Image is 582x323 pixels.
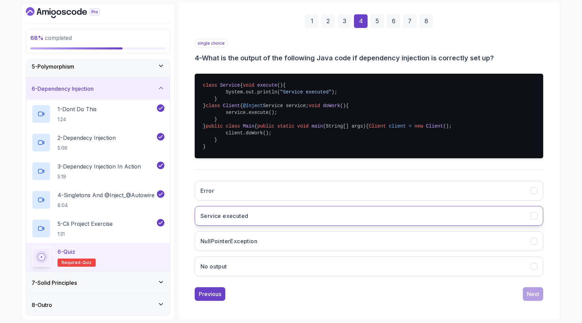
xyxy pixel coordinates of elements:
[309,103,320,108] span: void
[195,53,543,63] h3: 4 - What is the output of the following Java code if dependency injection is correctly set up?
[58,173,141,180] p: 5:19
[419,14,433,28] div: 8
[243,83,255,88] span: void
[32,279,77,287] h3: 7 - Solid Principles
[257,83,277,88] span: execute
[203,83,217,88] span: class
[32,162,164,181] button: 3-Dependecy Injection In Action5:19
[311,123,323,129] span: main
[26,7,116,18] a: Dashboard
[195,39,228,48] p: single choice
[58,145,116,151] p: 5:06
[195,181,543,201] button: Error
[370,14,384,28] div: 5
[415,123,423,129] span: new
[58,248,75,256] p: 6 - Quiz
[195,74,543,158] pre: { { System.out.println( ); } } { Service service; { service.execute(); } } { { (); client.doWork(...
[280,89,332,95] span: "Service executed"
[58,162,141,171] p: 3 - Dependecy Injection In Action
[206,103,220,108] span: class
[32,219,164,238] button: 5-Cli Project Exercise1:31
[338,14,351,28] div: 3
[200,237,257,245] h3: NullPointerException
[340,103,346,108] span: ()
[199,290,221,298] div: Previous
[58,134,116,142] p: 2 - Dependecy Injection
[58,220,113,228] p: 5 - Cli Project Exercise
[323,103,340,108] span: doWork
[321,14,335,28] div: 2
[32,62,74,71] h3: 5 - Polymorphism
[257,123,274,129] span: public
[369,123,386,129] span: Client
[30,34,44,41] span: 68 %
[426,123,443,129] span: Client
[58,191,155,199] p: 4 - Singletons And @Inject_@Autowire
[58,105,97,113] p: 1 - Dont Do This
[30,34,72,41] span: completed
[26,272,170,294] button: 7-Solid Principles
[297,123,309,129] span: void
[195,206,543,226] button: Service executed
[32,133,164,152] button: 2-Dependecy Injection5:06
[200,187,214,195] h3: Error
[409,123,411,129] span: =
[389,123,406,129] span: client
[26,78,170,100] button: 6-Dependency Injection
[32,104,164,123] button: 1-Dont Do This1:24
[323,123,366,129] span: (String[] args)
[220,83,240,88] span: Service
[200,262,227,270] h3: No output
[195,256,543,276] button: No output
[26,56,170,77] button: 5-Polymorphism
[387,14,400,28] div: 6
[58,231,113,237] p: 1:31
[195,231,543,251] button: NullPointerException
[403,14,417,28] div: 7
[243,123,255,129] span: Main
[58,116,97,123] p: 1:24
[195,287,225,301] button: Previous
[62,260,82,265] span: Required-
[32,301,52,309] h3: 8 - Outro
[523,287,543,301] button: Next
[32,190,164,209] button: 4-Singletons And @Inject_@Autowire8:04
[223,103,240,108] span: Client
[58,202,155,209] p: 8:04
[32,248,164,267] button: 6-QuizRequired-quiz
[277,123,294,129] span: static
[226,123,240,129] span: class
[305,14,319,28] div: 1
[82,260,92,265] span: quiz
[243,103,263,108] span: @Inject
[527,290,539,298] div: Next
[354,14,368,28] div: 4
[200,212,248,220] h3: Service executed
[32,85,94,93] h3: 6 - Dependency Injection
[206,123,223,129] span: public
[277,83,283,88] span: ()
[26,294,170,316] button: 8-Outro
